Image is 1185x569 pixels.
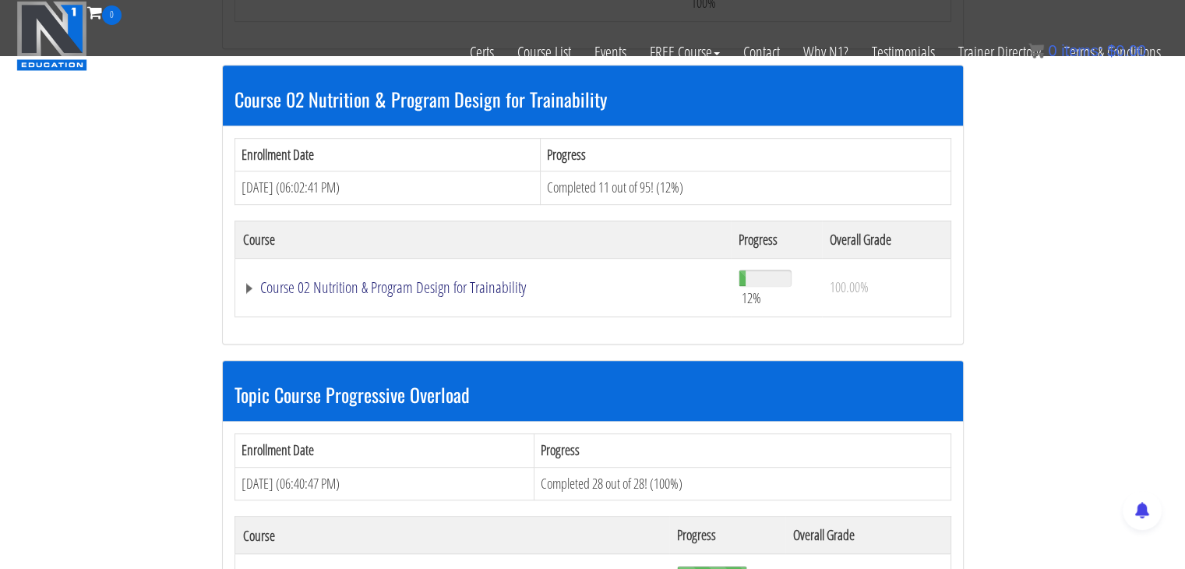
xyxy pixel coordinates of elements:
th: Overall Grade [822,221,950,258]
a: Certs [458,25,506,80]
img: n1-education [16,1,87,71]
th: Overall Grade [785,517,950,554]
h3: Course 02 Nutrition & Program Design for Trainability [235,89,951,109]
th: Progress [669,517,785,554]
span: 0 [1048,42,1056,59]
span: $ [1107,42,1116,59]
span: 12% [742,289,761,306]
td: Completed 11 out of 95! (12%) [540,171,950,205]
span: items: [1061,42,1102,59]
a: 0 [87,2,122,23]
a: FREE Course [638,25,732,80]
td: [DATE] (06:02:41 PM) [235,171,540,205]
a: Terms & Conditions [1053,25,1173,80]
th: Enrollment Date [235,433,534,467]
a: Contact [732,25,792,80]
th: Course [235,221,731,258]
th: Enrollment Date [235,138,540,171]
img: icon11.png [1028,43,1044,58]
span: 0 [102,5,122,25]
a: Course List [506,25,583,80]
a: Course 02 Nutrition & Program Design for Trainability [243,280,724,295]
th: Progress [534,433,950,467]
th: Course [235,517,669,554]
th: Progress [540,138,950,171]
h3: Topic Course Progressive Overload [235,384,951,405]
td: Completed 28 out of 28! (100%) [534,467,950,500]
bdi: 0.00 [1107,42,1146,59]
td: 100.00% [822,258,950,316]
td: [DATE] (06:40:47 PM) [235,467,534,500]
a: Why N1? [792,25,860,80]
a: Testimonials [860,25,947,80]
a: Trainer Directory [947,25,1053,80]
a: Events [583,25,638,80]
a: 0 items: $0.00 [1028,42,1146,59]
th: Progress [731,221,821,258]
